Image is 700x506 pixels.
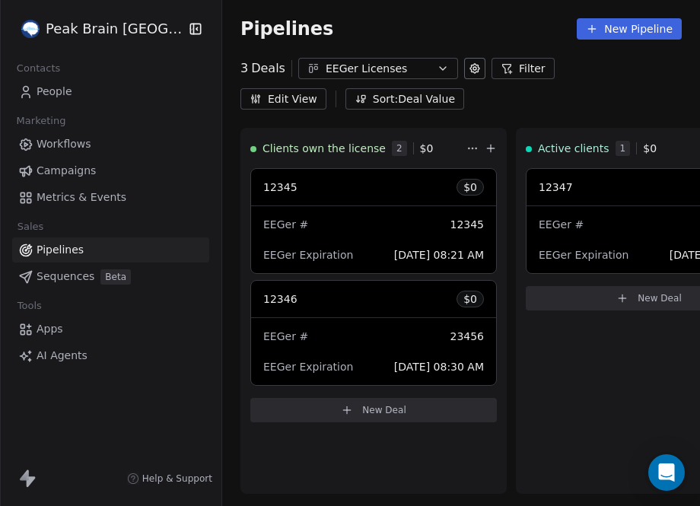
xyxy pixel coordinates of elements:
button: Sort: Deal Value [345,88,464,110]
div: EEGer Licenses [326,61,431,77]
a: Help & Support [127,473,212,485]
a: Metrics & Events [12,185,209,210]
span: New Deal [362,404,406,416]
button: New Pipeline [577,18,682,40]
span: New Deal [638,292,682,304]
span: Deals [251,59,285,78]
div: 12346$0EEGer #23456EEGer Expiration[DATE] 08:30 AM [250,280,497,386]
a: Pipelines [12,237,209,263]
div: Open Intercom Messenger [648,454,685,491]
span: Campaigns [37,163,96,179]
span: Pipelines [240,18,333,40]
img: Peak%20Brain%20Logo.png [21,20,40,38]
span: Workflows [37,136,91,152]
span: 12345 [450,218,484,231]
span: 12345 [263,181,297,193]
a: People [12,79,209,104]
span: EEGer # [263,218,308,231]
span: Clients own the license [262,141,386,156]
a: SequencesBeta [12,264,209,289]
span: 23456 [450,330,484,342]
div: Clients own the license2$0 [250,129,463,168]
button: Edit View [240,88,326,110]
span: Apps [37,321,63,337]
span: Metrics & Events [37,189,126,205]
span: EEGer Expiration [263,249,353,261]
span: Tools [11,294,48,317]
a: Campaigns [12,158,209,183]
span: EEGer Expiration [263,361,353,373]
span: Help & Support [142,473,212,485]
span: Beta [100,269,131,285]
span: People [37,84,72,100]
span: 12346 [263,293,297,305]
span: Peak Brain [GEOGRAPHIC_DATA] [46,19,183,39]
span: Sales [11,215,50,238]
a: Workflows [12,132,209,157]
button: Peak Brain [GEOGRAPHIC_DATA] [18,16,175,42]
span: [DATE] 08:30 AM [394,361,484,373]
button: Filter [492,58,555,79]
span: EEGer # [539,218,584,231]
div: 3 [240,59,285,78]
span: 12347 [539,181,573,193]
span: Sequences [37,269,94,285]
span: EEGer Expiration [539,249,628,261]
span: Contacts [10,57,67,80]
a: Apps [12,317,209,342]
span: $ 0 [463,180,477,195]
span: AI Agents [37,348,87,364]
span: [DATE] 08:21 AM [394,249,484,261]
span: Pipelines [37,242,84,258]
span: 1 [616,141,631,156]
span: $ 0 [420,141,434,156]
div: 12345$0EEGer #12345EEGer Expiration[DATE] 08:21 AM [250,168,497,274]
span: 2 [392,141,407,156]
span: EEGer # [263,330,308,342]
button: New Deal [250,398,497,422]
span: $ 0 [643,141,657,156]
span: $ 0 [463,291,477,307]
span: Marketing [10,110,72,132]
a: AI Agents [12,343,209,368]
span: Active clients [538,141,609,156]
